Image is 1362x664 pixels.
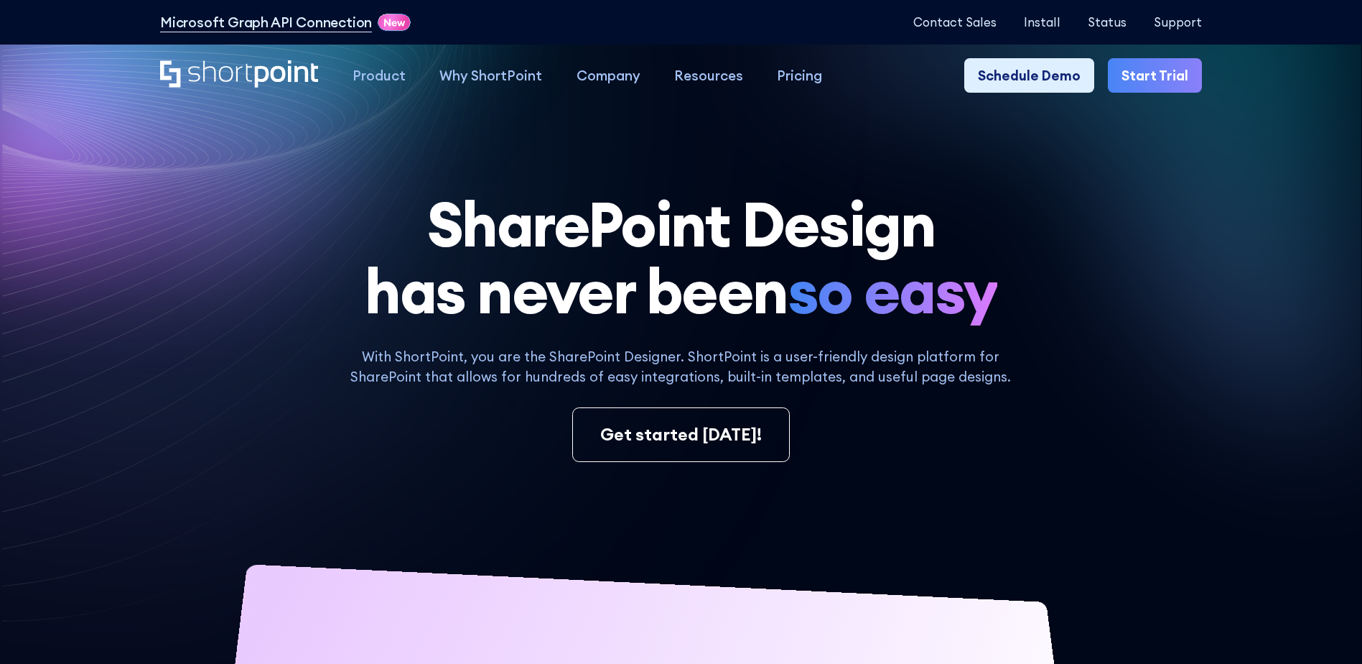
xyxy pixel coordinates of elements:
a: Company [559,58,657,92]
div: Get started [DATE]! [600,422,762,448]
a: Resources [657,58,760,92]
a: Schedule Demo [964,58,1094,92]
a: Pricing [760,58,839,92]
div: Pricing [777,65,822,86]
a: Why ShortPoint [423,58,559,92]
a: Status [1088,15,1127,29]
h1: SharePoint Design has never been [160,191,1202,326]
div: Why ShortPoint [439,65,542,86]
p: With ShortPoint, you are the SharePoint Designer. ShortPoint is a user-friendly design platform f... [336,346,1025,387]
a: Start Trial [1108,58,1202,92]
a: Product [335,58,422,92]
a: Home [160,60,319,90]
a: Install [1024,15,1060,29]
div: Resources [674,65,743,86]
a: Contact Sales [913,15,997,29]
iframe: Chat Widget [1290,595,1362,664]
a: Get started [DATE]! [572,407,790,462]
a: Support [1154,15,1202,29]
div: Product [353,65,406,86]
span: so easy [788,258,997,326]
div: Company [577,65,640,86]
a: Microsoft Graph API Connection [160,12,372,32]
